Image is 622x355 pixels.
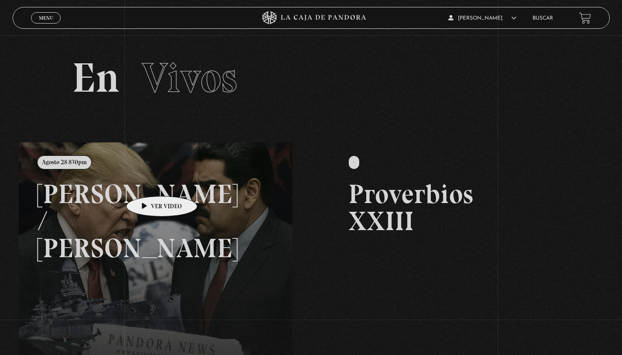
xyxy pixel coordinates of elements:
[39,15,53,21] span: Menu
[36,23,56,29] span: Cerrar
[533,16,553,21] a: Buscar
[579,12,591,24] a: View your shopping cart
[72,57,550,99] h2: En
[142,53,237,103] span: Vivos
[448,16,516,21] span: [PERSON_NAME]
